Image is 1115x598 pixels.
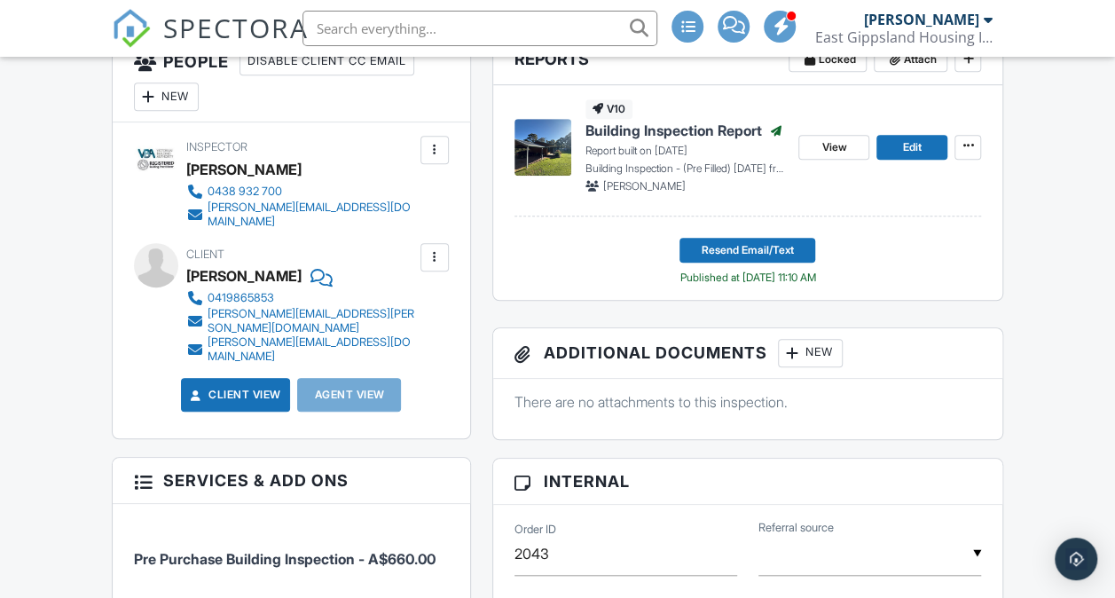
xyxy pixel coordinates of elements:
[112,9,151,48] img: The Best Home Inspection Software - Spectora
[134,517,449,583] li: Service: Pre Purchase Building Inspection
[208,185,282,199] div: 0438 932 700
[186,248,224,261] span: Client
[163,9,309,46] span: SPECTORA
[239,47,414,75] div: Disable Client CC Email
[863,11,978,28] div: [PERSON_NAME]
[186,201,416,229] a: [PERSON_NAME][EMAIL_ADDRESS][DOMAIN_NAME]
[186,140,247,153] span: Inspector
[186,183,416,201] a: 0438 932 700
[113,458,470,504] h3: Services & Add ons
[113,36,470,122] h3: People
[134,550,436,568] span: Pre Purchase Building Inspection - A$660.00
[778,339,843,367] div: New
[186,263,302,289] div: [PERSON_NAME]
[208,335,416,364] div: [PERSON_NAME][EMAIL_ADDRESS][DOMAIN_NAME]
[514,392,982,412] p: There are no attachments to this inspection.
[208,291,274,305] div: 0419865853
[514,522,556,538] label: Order ID
[493,459,1003,505] h3: Internal
[186,335,416,364] a: [PERSON_NAME][EMAIL_ADDRESS][DOMAIN_NAME]
[112,24,309,61] a: SPECTORA
[187,386,281,404] a: Client View
[134,83,199,111] div: New
[302,11,657,46] input: Search everything...
[186,156,302,183] div: [PERSON_NAME]
[186,289,416,307] a: 0419865853
[186,307,416,335] a: [PERSON_NAME][EMAIL_ADDRESS][PERSON_NAME][DOMAIN_NAME]
[208,201,416,229] div: [PERSON_NAME][EMAIL_ADDRESS][DOMAIN_NAME]
[493,328,1003,379] h3: Additional Documents
[208,307,416,335] div: [PERSON_NAME][EMAIL_ADDRESS][PERSON_NAME][DOMAIN_NAME]
[758,520,834,536] label: Referral source
[1055,538,1097,580] div: Open Intercom Messenger
[814,28,992,46] div: East Gippsland Housing Inspections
